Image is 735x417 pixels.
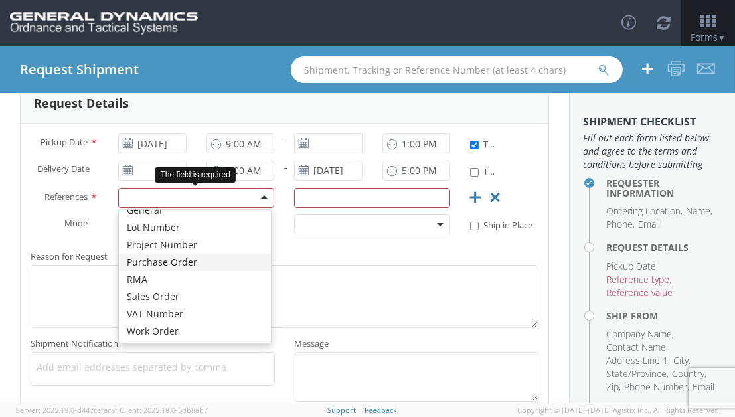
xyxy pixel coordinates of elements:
h4: Request Details [606,242,722,252]
li: Name [686,205,712,218]
input: Ship in Place [470,222,479,230]
li: State/Province [606,367,669,380]
h4: Requester Information [606,178,722,199]
span: References [44,190,88,202]
li: Email [638,218,660,231]
span: Pickup Date [41,136,88,148]
label: Time Definite [470,136,494,151]
img: gd-ots-0c3321f2eb4c994f95cb.png [10,12,198,35]
div: The field is required [155,167,235,183]
div: Purchase Order [119,254,270,271]
input: Time Definite [470,141,479,149]
span: Delivery Date [37,163,90,178]
div: Project Number [119,236,270,254]
h4: Ship From [606,311,722,321]
div: RMA [119,271,270,288]
li: Phone [606,218,635,231]
span: Copyright © [DATE]-[DATE] Agistix Inc., All Rights Reserved [517,405,719,416]
span: Shipment Notification [31,337,118,349]
h4: Request Shipment [20,62,139,77]
h3: Shipment Checklist [583,116,722,128]
h3: Request Details [34,97,129,110]
span: Server: 2025.19.0-d447cefac8f [16,405,118,415]
div: Sales Order [119,288,270,305]
span: Reason for Request [31,250,108,262]
li: Contact Name [606,341,668,354]
label: Time Definite [470,163,494,178]
span: Add email addresses separated by comma [37,361,269,374]
li: Reference type [606,273,671,286]
label: Ship in Place [470,217,534,232]
span: Fill out each form listed below and agree to the terms and conditions before submitting [583,131,722,171]
li: Country [672,367,706,380]
span: ▼ [718,32,726,43]
div: VAT Number [119,305,270,323]
li: Zip [606,380,621,394]
li: City [673,354,691,367]
li: Pickup Date [606,260,658,273]
li: Address Line 1 [606,354,670,367]
li: Ordering Location [606,205,683,218]
div: Lot Number [119,219,270,236]
input: Shipment, Tracking or Reference Number (at least 4 chars) [291,56,623,83]
li: Reference value [606,286,673,299]
input: Time Definite [470,168,479,177]
span: Message [295,337,329,349]
span: Forms [691,31,726,43]
div: General [119,202,270,219]
a: Feedback [365,405,398,415]
span: Mode [64,216,88,228]
a: Support [328,405,357,415]
li: Company Name [606,327,674,341]
div: Work Order [119,323,270,340]
li: Phone Number [624,380,689,394]
span: Client: 2025.18.0-5db8ab7 [120,405,208,415]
